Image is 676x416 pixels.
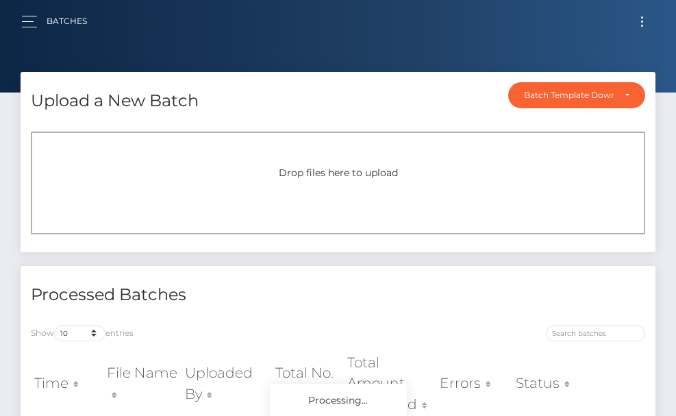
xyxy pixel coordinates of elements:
h4: Upload a New Batch [31,89,199,113]
a: Batches [47,7,87,36]
button: Toggle navigation [629,12,655,31]
button: Batch Template Download [508,82,645,108]
div: Batch Template Download [524,90,614,101]
h4: Processed Batches [31,283,328,307]
label: Show entries [31,326,134,341]
input: Search batches [546,326,645,341]
select: Showentries [54,326,105,341]
span: Drop files here to upload [279,167,398,179]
